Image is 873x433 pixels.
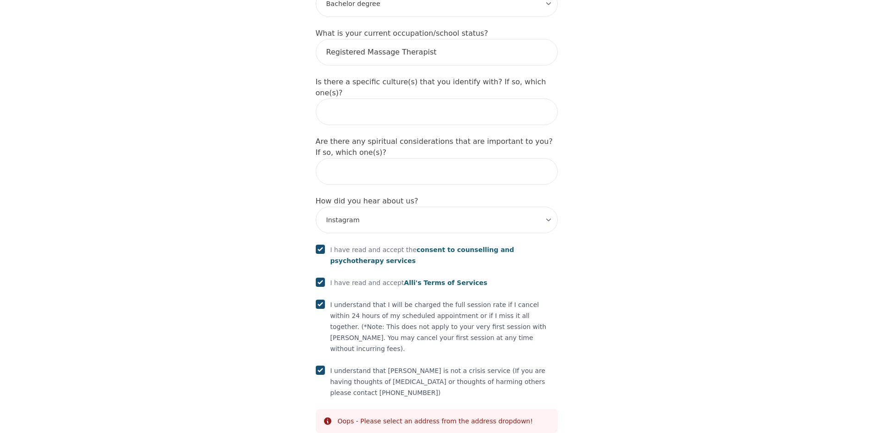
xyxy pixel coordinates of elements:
[316,197,418,205] label: How did you hear about us?
[404,279,488,286] span: Alli's Terms of Services
[316,29,488,38] label: What is your current occupation/school status?
[330,277,488,288] p: I have read and accept
[316,77,546,97] label: Is there a specific culture(s) that you identify with? If so, which one(s)?
[330,299,558,354] p: I understand that I will be charged the full session rate if I cancel within 24 hours of my sched...
[330,244,558,266] p: I have read and accept the
[330,365,558,398] p: I understand that [PERSON_NAME] is not a crisis service (If you are having thoughts of [MEDICAL_D...
[338,417,533,426] div: Please select an address from the address dropdown!
[330,246,514,264] span: consent to counselling and psychotherapy services
[338,417,358,425] span: Oops -
[316,137,553,157] label: Are there any spiritual considerations that are important to you? If so, which one(s)?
